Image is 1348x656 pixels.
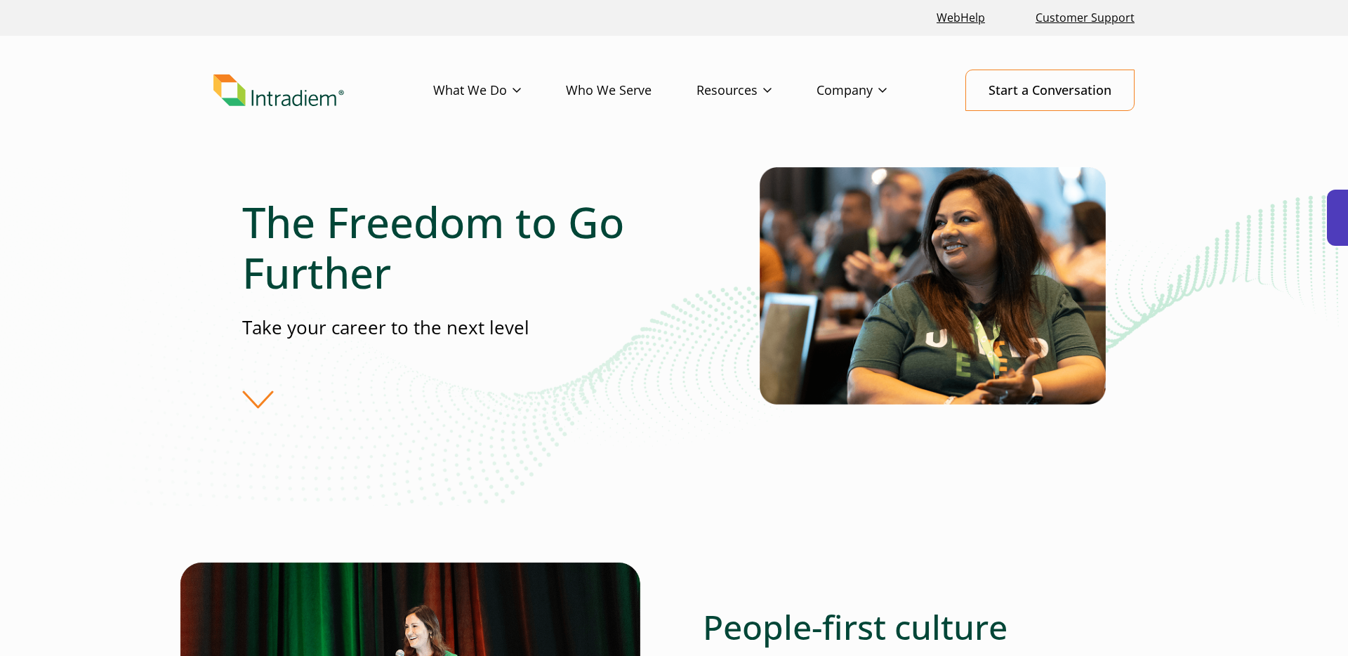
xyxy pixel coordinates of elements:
a: Resources [696,70,817,111]
h2: People-first culture [703,607,1106,648]
a: Company [817,70,932,111]
a: Customer Support [1030,3,1140,33]
a: Link to homepage of Intradiem [213,74,433,107]
a: What We Do [433,70,566,111]
a: Start a Conversation [965,70,1135,111]
a: Who We Serve [566,70,696,111]
img: Intradiem [213,74,344,107]
a: Link opens in a new window [931,3,991,33]
p: Take your career to the next level [242,315,673,341]
h1: The Freedom to Go Further [242,197,673,298]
